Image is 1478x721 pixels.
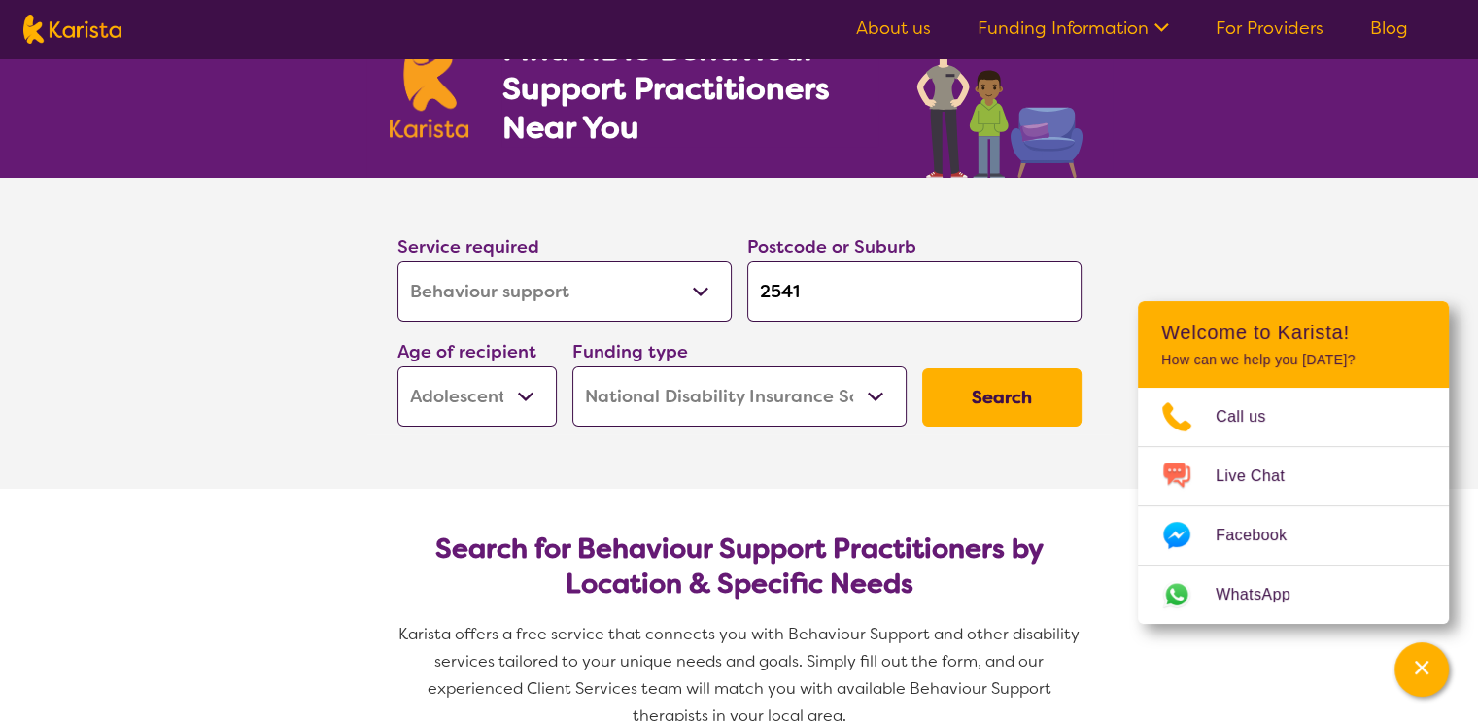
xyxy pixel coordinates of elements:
a: Funding Information [978,17,1169,40]
h2: Welcome to Karista! [1161,321,1426,344]
label: Postcode or Suburb [747,235,916,258]
input: Type [747,261,1082,322]
label: Age of recipient [397,340,536,363]
span: WhatsApp [1216,580,1314,609]
a: For Providers [1216,17,1323,40]
a: Web link opens in a new tab. [1138,566,1449,624]
ul: Choose channel [1138,388,1449,624]
span: Live Chat [1216,462,1308,491]
button: Search [922,368,1082,427]
label: Service required [397,235,539,258]
h2: Search for Behaviour Support Practitioners by Location & Specific Needs [413,532,1066,601]
img: Karista logo [23,15,121,44]
h1: Find NDIS Behaviour Support Practitioners Near You [501,30,877,147]
img: behaviour-support [911,8,1089,178]
div: Channel Menu [1138,301,1449,624]
a: Blog [1370,17,1408,40]
label: Funding type [572,340,688,363]
img: Karista logo [390,33,469,138]
span: Facebook [1216,521,1310,550]
span: Call us [1216,402,1289,431]
a: About us [856,17,931,40]
button: Channel Menu [1394,642,1449,697]
p: How can we help you [DATE]? [1161,352,1426,368]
